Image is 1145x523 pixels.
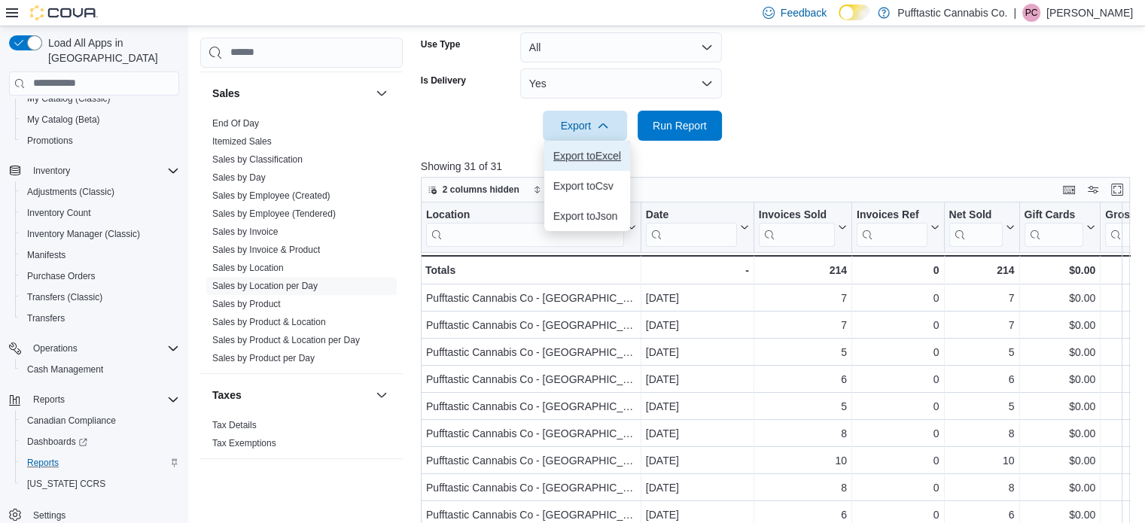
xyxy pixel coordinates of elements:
[857,424,939,442] div: 0
[212,335,360,345] a: Sales by Product & Location per Day
[27,207,91,219] span: Inventory Count
[21,183,179,201] span: Adjustments (Classic)
[553,150,621,162] span: Export to Excel
[33,509,65,521] span: Settings
[212,117,259,129] span: End Of Day
[544,201,630,231] button: Export toJson
[857,289,939,307] div: 0
[27,270,96,282] span: Purchase Orders
[426,370,636,388] div: Pufftastic Cannabis Co - [GEOGRAPHIC_DATA]
[15,266,185,287] button: Purchase Orders
[897,4,1007,22] p: Pufftastic Cannabis Co.
[21,183,120,201] a: Adjustments (Classic)
[27,135,73,147] span: Promotions
[3,389,185,410] button: Reports
[212,437,276,449] span: Tax Exemptions
[212,86,240,101] h3: Sales
[653,118,707,133] span: Run Report
[15,410,185,431] button: Canadian Compliance
[27,457,59,469] span: Reports
[426,479,636,497] div: Pufftastic Cannabis Co - [GEOGRAPHIC_DATA]
[553,180,621,192] span: Export to Csv
[781,5,827,20] span: Feedback
[15,181,185,202] button: Adjustments (Classic)
[544,171,630,201] button: Export toCsv
[759,261,847,279] div: 214
[27,93,111,105] span: My Catalog (Classic)
[857,397,939,415] div: 0
[21,360,179,379] span: Cash Management
[21,309,179,327] span: Transfers
[759,343,847,361] div: 5
[27,391,179,409] span: Reports
[646,370,749,388] div: [DATE]
[426,452,636,470] div: Pufftastic Cannabis Co - [GEOGRAPHIC_DATA]
[544,141,630,171] button: Export toExcel
[553,210,621,222] span: Export to Json
[543,111,627,141] button: Export
[638,111,722,141] button: Run Report
[21,111,179,129] span: My Catalog (Beta)
[1024,397,1095,415] div: $0.00
[949,452,1014,470] div: 10
[646,289,749,307] div: [DATE]
[759,424,847,442] div: 8
[21,267,102,285] a: Purchase Orders
[15,431,185,452] a: Dashboards
[33,165,70,177] span: Inventory
[857,370,939,388] div: 0
[646,479,749,497] div: [DATE]
[1024,208,1095,246] button: Gift Cards
[212,420,257,430] a: Tax Details
[21,225,146,243] a: Inventory Manager (Classic)
[200,416,403,458] div: Taxes
[1024,208,1083,222] div: Gift Cards
[21,90,179,108] span: My Catalog (Classic)
[212,244,320,256] span: Sales by Invoice & Product
[212,388,242,403] h3: Taxes
[949,289,1014,307] div: 7
[949,208,1002,222] div: Net Sold
[15,473,185,494] button: [US_STATE] CCRS
[949,316,1014,334] div: 7
[426,316,636,334] div: Pufftastic Cannabis Co - [GEOGRAPHIC_DATA]
[759,397,847,415] div: 5
[949,479,1014,497] div: 8
[1024,370,1095,388] div: $0.00
[27,436,87,448] span: Dashboards
[212,208,336,220] span: Sales by Employee (Tendered)
[212,226,278,238] span: Sales by Invoice
[646,316,749,334] div: [DATE]
[212,263,284,273] a: Sales by Location
[949,343,1014,361] div: 5
[857,208,927,246] div: Invoices Ref
[857,208,927,222] div: Invoices Ref
[1024,479,1095,497] div: $0.00
[212,298,281,310] span: Sales by Product
[1084,181,1102,199] button: Display options
[1024,424,1095,442] div: $0.00
[212,118,259,129] a: End Of Day
[15,202,185,223] button: Inventory Count
[200,114,403,373] div: Sales
[759,208,835,222] div: Invoices Sold
[27,186,114,198] span: Adjustments (Classic)
[212,281,318,291] a: Sales by Location per Day
[27,291,102,303] span: Transfers (Classic)
[421,159,1137,174] p: Showing 31 of 31
[421,38,460,50] label: Use Type
[21,204,179,222] span: Inventory Count
[42,35,179,65] span: Load All Apps in [GEOGRAPHIC_DATA]
[425,261,636,279] div: Totals
[857,316,939,334] div: 0
[1046,4,1133,22] p: [PERSON_NAME]
[21,412,179,430] span: Canadian Compliance
[21,132,179,150] span: Promotions
[212,86,370,101] button: Sales
[212,438,276,449] a: Tax Exemptions
[857,479,939,497] div: 0
[646,424,749,442] div: [DATE]
[949,208,1014,246] button: Net Sold
[426,397,636,415] div: Pufftastic Cannabis Co - [GEOGRAPHIC_DATA]
[21,309,71,327] a: Transfers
